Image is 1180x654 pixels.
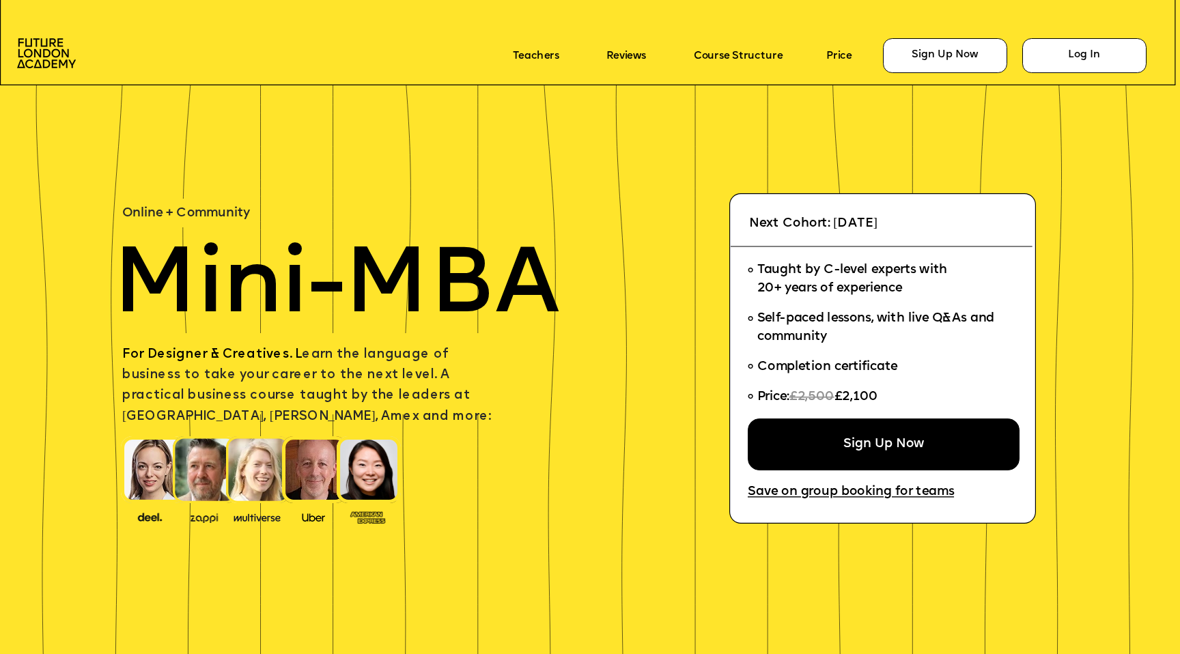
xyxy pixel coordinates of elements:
[826,50,852,61] a: Price
[229,509,285,524] img: image-b7d05013-d886-4065-8d38-3eca2af40620.png
[834,391,878,404] span: £2,100
[513,50,559,61] a: Teachers
[749,217,877,230] span: Next Cohort: [DATE]
[748,486,954,500] a: Save on group booking for teams
[789,391,834,404] span: £2,500
[122,348,490,423] span: earn the language of business to take your career to the next level. A practical business course ...
[757,264,947,296] span: Taught by C-level experts with 20+ years of experience
[17,38,76,68] img: image-aac980e9-41de-4c2d-a048-f29dd30a0068.png
[122,348,302,361] span: For Designer & Creatives. L
[290,510,337,523] img: image-99cff0b2-a396-4aab-8550-cf4071da2cb9.png
[181,510,227,523] img: image-b2f1584c-cbf7-4a77-bbe0-f56ae6ee31f2.png
[113,242,560,335] span: Mini-MBA
[122,207,250,220] span: Online + Community
[757,313,998,344] span: Self-paced lessons, with live Q&As and community
[757,391,789,404] span: Price:
[127,509,173,524] img: image-388f4489-9820-4c53-9b08-f7df0b8d4ae2.png
[606,50,645,61] a: Reviews
[694,50,783,61] a: Course Structure
[757,361,898,374] span: Completion certificate
[345,508,391,525] img: image-93eab660-639c-4de6-957c-4ae039a0235a.png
